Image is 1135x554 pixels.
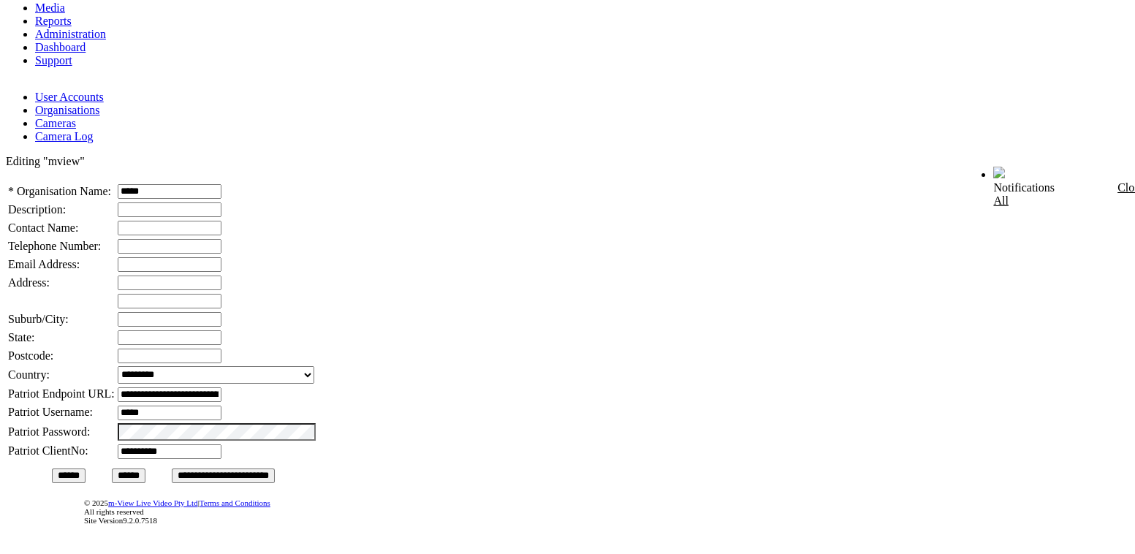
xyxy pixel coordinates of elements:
[8,276,50,289] span: Address:
[8,185,111,197] span: * Organisation Name:
[35,15,72,27] a: Reports
[35,130,94,143] a: Camera Log
[123,516,157,525] span: 9.2.0.7518
[84,498,1127,525] div: © 2025 | All rights reserved
[8,313,69,325] span: Suburb/City:
[8,387,115,400] span: Patriot Endpoint URL:
[200,498,270,507] a: Terms and Conditions
[35,91,104,103] a: User Accounts
[8,349,53,362] span: Postcode:
[6,155,85,167] span: Editing "mview"
[35,28,106,40] a: Administration
[8,240,101,252] span: Telephone Number:
[35,1,65,14] a: Media
[993,181,1098,208] div: Notifications
[8,203,66,216] span: Description:
[8,258,80,270] span: Email Address:
[8,406,93,418] span: Patriot Username:
[15,490,74,533] img: DigiCert Secured Site Seal
[851,167,965,178] span: Welcome, afzaal (Supervisor)
[35,41,86,53] a: Dashboard
[993,167,1005,178] img: bell24.png
[8,444,88,457] span: Patriot ClientNo:
[8,425,90,438] span: Patriot Password:
[35,117,76,129] a: Cameras
[8,331,34,344] span: State:
[8,368,50,381] span: Country:
[84,516,1127,525] div: Site Version
[108,498,198,507] a: m-View Live Video Pty Ltd
[35,104,100,116] a: Organisations
[35,54,72,67] a: Support
[8,221,78,234] span: Contact Name:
